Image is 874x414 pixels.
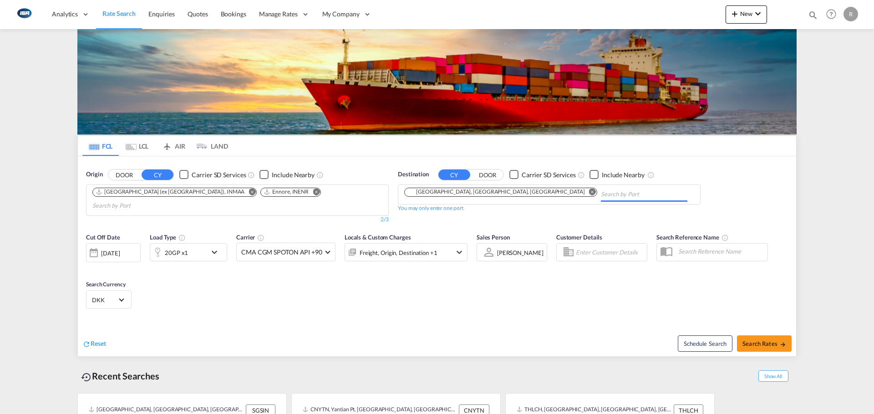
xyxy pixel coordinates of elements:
md-icon: icon-information-outline [178,234,186,241]
md-icon: icon-chevron-down [752,8,763,19]
button: Remove [307,188,320,197]
div: icon-refreshReset [82,339,106,349]
md-icon: icon-refresh [82,340,91,348]
span: Search Currency [86,281,126,288]
md-icon: Unchecked: Search for CY (Container Yard) services for all selected carriers.Checked : Search for... [248,171,255,179]
md-datepicker: Select [86,261,93,274]
md-icon: icon-plus 400-fg [729,8,740,19]
span: Search Reference Name [656,234,729,241]
span: Origin [86,170,102,179]
div: Recent Searches [77,366,163,386]
div: Freight Origin Destination Factory Stuffingicon-chevron-down [345,243,467,261]
md-checkbox: Checkbox No Ink [509,170,576,180]
span: New [729,10,763,17]
md-tab-item: FCL [82,136,119,156]
span: Search Rates [742,340,786,347]
div: R [844,7,858,21]
span: Destination [398,170,429,179]
md-icon: icon-backup-restore [81,372,92,383]
span: Manage Rates [259,10,298,19]
md-icon: icon-magnify [808,10,818,20]
div: Press delete to remove this chip. [264,188,310,196]
button: CY [438,170,470,180]
img: 1aa151c0c08011ec8d6f413816f9a227.png [14,4,34,25]
button: Remove [583,188,597,197]
div: [PERSON_NAME] [497,249,544,256]
div: 20GP x1icon-chevron-down [150,243,227,261]
md-select: Select Currency: kr DKKDenmark Krone [91,293,127,306]
div: OriginDOOR CY Checkbox No InkUnchecked: Search for CY (Container Yard) services for all selected ... [78,156,796,356]
md-chips-wrap: Chips container. Use arrow keys to select chips. [403,185,691,202]
span: Cut Off Date [86,234,120,241]
div: You may only enter one port [398,205,463,212]
md-tab-item: AIR [155,136,192,156]
span: Load Type [150,234,186,241]
span: Show All [758,370,788,382]
div: 2/3 [86,216,389,224]
md-tab-item: LAND [192,136,228,156]
md-icon: Unchecked: Ignores neighbouring ports when fetching rates.Checked : Includes neighbouring ports w... [647,171,655,179]
md-icon: icon-airplane [162,141,173,148]
div: [DATE] [101,249,120,257]
div: Carrier SD Services [192,170,246,180]
span: Rate Search [102,10,136,17]
md-chips-wrap: Chips container. Use arrow keys to select chips. [91,185,384,213]
button: icon-plus 400-fgNewicon-chevron-down [726,5,767,24]
md-tab-item: LCL [119,136,155,156]
span: CMA CGM SPOTON API +90 [241,248,322,257]
md-icon: Unchecked: Search for CY (Container Yard) services for all selected carriers.Checked : Search for... [578,171,585,179]
button: CY [142,170,173,180]
input: Enter Customer Details [576,245,644,259]
md-checkbox: Checkbox No Ink [179,170,246,180]
input: Chips input. [601,187,687,202]
span: Carrier [236,234,264,241]
md-checkbox: Checkbox No Ink [589,170,645,180]
div: Include Nearby [602,170,645,180]
button: DOOR [472,170,503,180]
div: Freight Origin Destination Factory Stuffing [360,246,437,259]
md-icon: icon-chevron-down [454,247,465,258]
span: Analytics [52,10,78,19]
span: Enquiries [148,10,175,18]
md-icon: icon-arrow-right [780,341,786,348]
img: LCL+%26+FCL+BACKGROUND.png [77,29,797,135]
button: Note: By default Schedule search will only considerorigin ports, destination ports and cut off da... [678,335,732,352]
span: My Company [322,10,360,19]
span: Locals & Custom Charges [345,234,411,241]
div: Chennai (ex Madras), INMAA [96,188,244,196]
md-pagination-wrapper: Use the left and right arrow keys to navigate between tabs [82,136,228,156]
span: Help [823,6,839,22]
div: Press delete to remove this chip. [407,188,587,196]
span: Quotes [188,10,208,18]
input: Search Reference Name [674,244,767,258]
div: 20GP x1 [165,246,188,259]
button: DOOR [108,170,140,180]
button: Remove [243,188,256,197]
div: Press delete to remove this chip. [96,188,246,196]
md-icon: Your search will be saved by the below given name [722,234,729,241]
md-checkbox: Checkbox No Ink [259,170,315,180]
span: Reset [91,339,106,347]
span: DKK [92,296,117,304]
md-icon: The selected Trucker/Carrierwill be displayed in the rate results If the rates are from another f... [257,234,264,241]
md-icon: icon-chevron-down [209,247,224,258]
md-icon: Unchecked: Ignores neighbouring ports when fetching rates.Checked : Includes neighbouring ports w... [316,171,324,179]
span: Sales Person [477,234,510,241]
button: Search Ratesicon-arrow-right [737,335,792,352]
span: Customer Details [556,234,602,241]
md-select: Sales Person: Rasmus Ottosen [496,246,544,259]
div: Carrier SD Services [522,170,576,180]
div: Copenhagen, NY, USKOG [407,188,585,196]
input: Chips input. [92,199,179,213]
div: Help [823,6,844,23]
div: [DATE] [86,243,141,262]
div: icon-magnify [808,10,818,24]
div: Ennore, INENR [264,188,309,196]
div: Include Nearby [272,170,315,180]
span: Bookings [221,10,246,18]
